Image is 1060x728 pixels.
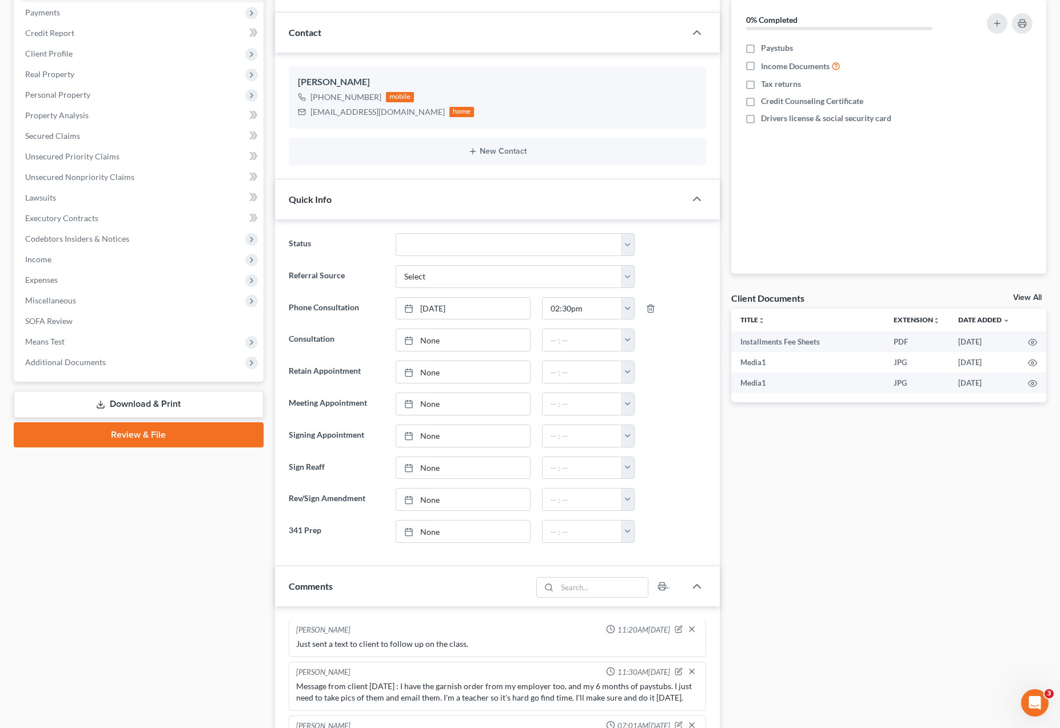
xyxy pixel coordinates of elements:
[543,521,622,542] input: -- : --
[449,107,475,117] div: home
[283,361,390,383] label: Retain Appointment
[14,422,264,447] a: Review & File
[894,315,940,324] a: Extensionunfold_more
[296,681,699,703] div: Message from client [DATE] : I have the garnish order from my employer too, and my 6 months of pa...
[25,69,74,79] span: Real Property
[761,113,891,124] span: Drivers license & social security card
[25,90,90,99] span: Personal Property
[283,265,390,288] label: Referral Source
[731,292,804,304] div: Client Documents
[386,92,415,102] div: mobile
[283,297,390,320] label: Phone Consultation
[1013,294,1042,302] a: View All
[16,167,264,187] a: Unsecured Nonpriority Claims
[16,23,264,43] a: Credit Report
[761,78,801,90] span: Tax returns
[25,357,106,367] span: Additional Documents
[283,520,390,543] label: 341 Prep
[543,361,622,383] input: -- : --
[25,28,74,38] span: Credit Report
[310,106,445,118] div: [EMAIL_ADDRESS][DOMAIN_NAME]
[296,625,350,636] div: [PERSON_NAME]
[16,105,264,126] a: Property Analysis
[296,667,350,678] div: [PERSON_NAME]
[16,187,264,208] a: Lawsuits
[25,7,60,17] span: Payments
[740,315,765,324] a: Titleunfold_more
[949,373,1019,393] td: [DATE]
[283,329,390,351] label: Consultation
[283,457,390,479] label: Sign Reaff
[617,667,670,678] span: 11:30AM[DATE]
[949,331,1019,352] td: [DATE]
[298,147,698,156] button: New Contact
[16,208,264,229] a: Executory Contracts
[746,15,798,25] strong: 0% Completed
[884,331,949,352] td: PDF
[25,49,73,58] span: Client Profile
[1045,689,1054,698] span: 3
[25,275,58,285] span: Expenses
[298,75,698,89] div: [PERSON_NAME]
[543,298,622,319] input: -- : --
[731,352,884,373] td: Media1
[396,489,530,510] a: None
[283,233,390,256] label: Status
[543,393,622,415] input: -- : --
[25,151,119,161] span: Unsecured Priority Claims
[296,638,699,650] div: Just sent a text to client to follow up on the class.
[731,373,884,393] td: Media1
[884,352,949,373] td: JPG
[396,329,530,351] a: None
[25,213,98,223] span: Executory Contracts
[396,298,530,319] a: [DATE]
[543,489,622,510] input: -- : --
[543,425,622,447] input: -- : --
[16,146,264,167] a: Unsecured Priority Claims
[949,352,1019,373] td: [DATE]
[958,315,1010,324] a: Date Added expand_more
[396,393,530,415] a: None
[617,625,670,635] span: 11:20AM[DATE]
[25,337,65,346] span: Means Test
[25,316,73,326] span: SOFA Review
[884,373,949,393] td: JPG
[16,126,264,146] a: Secured Claims
[25,295,76,305] span: Miscellaneous
[543,329,622,351] input: -- : --
[289,27,321,38] span: Contact
[557,578,648,597] input: Search...
[543,457,622,479] input: -- : --
[25,131,80,141] span: Secured Claims
[758,317,765,324] i: unfold_more
[283,488,390,511] label: Rev/Sign Amendment
[761,42,793,54] span: Paystubs
[396,521,530,542] a: None
[283,425,390,447] label: Signing Appointment
[283,393,390,415] label: Meeting Appointment
[1021,689,1049,717] iframe: Intercom live chat
[25,193,56,202] span: Lawsuits
[731,331,884,352] td: Installments Fee Sheets
[289,194,332,205] span: Quick Info
[396,457,530,479] a: None
[289,581,333,591] span: Comments
[396,361,530,383] a: None
[25,172,134,182] span: Unsecured Nonpriority Claims
[25,254,51,264] span: Income
[14,391,264,418] a: Download & Print
[933,317,940,324] i: unfold_more
[396,425,530,447] a: None
[25,110,89,120] span: Property Analysis
[1003,317,1010,324] i: expand_more
[761,61,830,72] span: Income Documents
[25,234,129,243] span: Codebtors Insiders & Notices
[16,311,264,331] a: SOFA Review
[761,95,863,107] span: Credit Counseling Certificate
[310,91,381,103] div: [PHONE_NUMBER]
